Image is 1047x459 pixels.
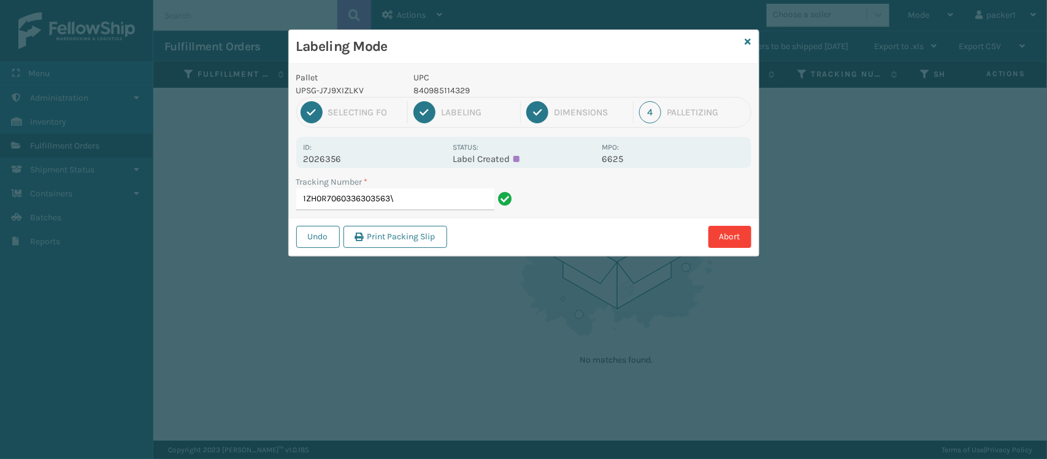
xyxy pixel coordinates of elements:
[296,71,399,84] p: Pallet
[296,175,368,188] label: Tracking Number
[453,143,478,152] label: Status:
[413,84,594,97] p: 840985114329
[639,101,661,123] div: 4
[296,84,399,97] p: UPSG-J7J9XIZLKV
[602,143,619,152] label: MPO:
[413,101,435,123] div: 2
[413,71,594,84] p: UPC
[296,226,340,248] button: Undo
[301,101,323,123] div: 1
[343,226,447,248] button: Print Packing Slip
[304,153,445,164] p: 2026356
[304,143,312,152] label: Id:
[526,101,548,123] div: 3
[441,107,515,118] div: Labeling
[453,153,594,164] p: Label Created
[602,153,743,164] p: 6625
[667,107,746,118] div: Palletizing
[328,107,402,118] div: Selecting FO
[708,226,751,248] button: Abort
[296,37,740,56] h3: Labeling Mode
[554,107,627,118] div: Dimensions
